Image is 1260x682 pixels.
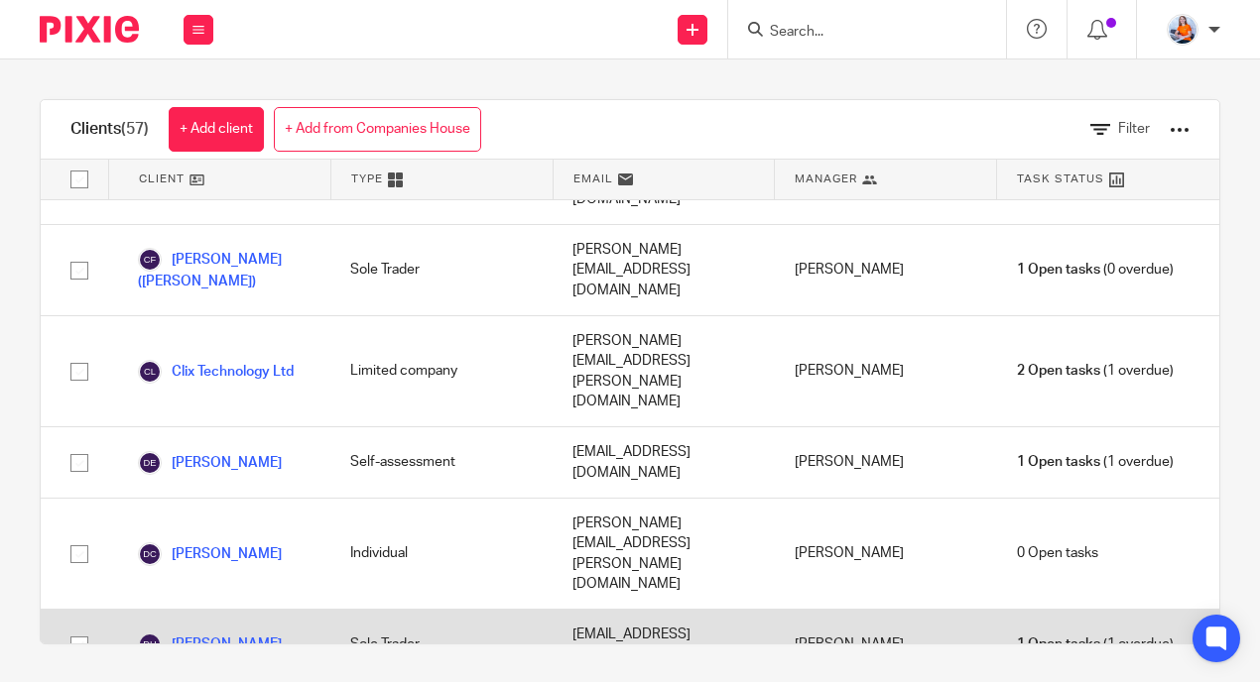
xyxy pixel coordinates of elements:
[138,360,162,384] img: svg%3E
[61,161,98,198] input: Select all
[768,24,946,42] input: Search
[121,121,149,137] span: (57)
[330,316,553,426] div: Limited company
[138,632,282,656] a: [PERSON_NAME]
[1017,452,1100,472] span: 1 Open tasks
[775,225,997,315] div: [PERSON_NAME]
[553,225,775,315] div: [PERSON_NAME][EMAIL_ADDRESS][DOMAIN_NAME]
[553,427,775,498] div: [EMAIL_ADDRESS][DOMAIN_NAME]
[1017,260,1100,280] span: 1 Open tasks
[330,499,553,609] div: Individual
[40,16,139,43] img: Pixie
[775,427,997,498] div: [PERSON_NAME]
[138,451,282,475] a: [PERSON_NAME]
[775,610,997,680] div: [PERSON_NAME]
[775,499,997,609] div: [PERSON_NAME]
[553,499,775,609] div: [PERSON_NAME][EMAIL_ADDRESS][PERSON_NAME][DOMAIN_NAME]
[1017,634,1174,654] span: (1 overdue)
[573,170,613,187] span: Email
[553,316,775,426] div: [PERSON_NAME][EMAIL_ADDRESS][PERSON_NAME][DOMAIN_NAME]
[138,542,162,566] img: svg%3E
[330,225,553,315] div: Sole Trader
[138,248,311,291] a: [PERSON_NAME] ([PERSON_NAME])
[139,170,185,187] span: Client
[138,248,162,272] img: svg%3E
[1118,122,1150,136] span: Filter
[138,451,162,475] img: svg%3E
[1017,361,1174,381] span: (1 overdue)
[138,632,162,656] img: svg%3E
[1017,170,1104,187] span: Task Status
[1017,634,1100,654] span: 1 Open tasks
[1167,14,1198,46] img: DSC08036.jpg
[1017,260,1174,280] span: (0 overdue)
[1017,543,1098,563] span: 0 Open tasks
[169,107,264,152] a: + Add client
[795,170,857,187] span: Manager
[138,360,294,384] a: Clix Technology Ltd
[274,107,481,152] a: + Add from Companies House
[553,610,775,680] div: [EMAIL_ADDRESS][DOMAIN_NAME]
[330,610,553,680] div: Sole Trader
[70,119,149,140] h1: Clients
[1017,361,1100,381] span: 2 Open tasks
[775,316,997,426] div: [PERSON_NAME]
[138,542,282,566] a: [PERSON_NAME]
[351,170,383,187] span: Type
[1017,452,1174,472] span: (1 overdue)
[330,427,553,498] div: Self-assessment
